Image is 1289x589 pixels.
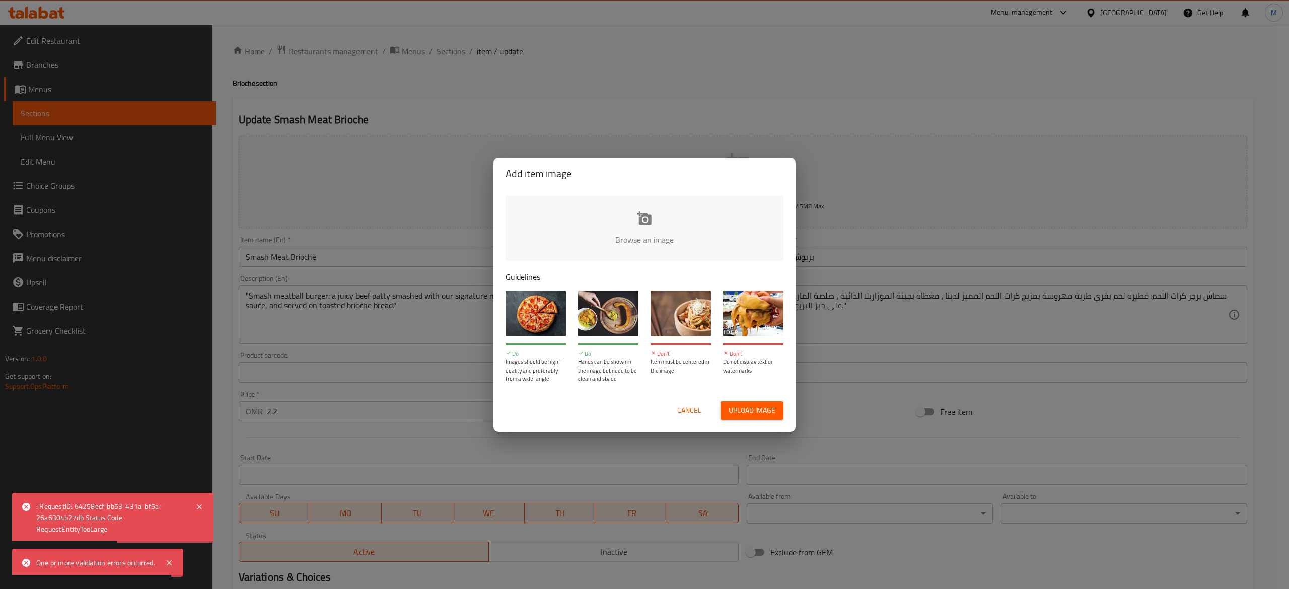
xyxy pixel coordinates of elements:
p: Item must be centered in the image [651,358,711,375]
div: : RequestID: 64258ecf-bb53-431a-bf5a-26a6304b27db Status Code RequestEntityTooLarge [36,501,185,535]
button: Upload image [721,401,783,420]
img: guide-img-2@3x.jpg [578,291,638,336]
p: Do not display text or watermarks [723,358,783,375]
span: Cancel [677,404,701,417]
button: Cancel [673,401,705,420]
p: Do [506,350,566,358]
p: Don't [723,350,783,358]
p: Images should be high-quality and preferably from a wide-angle [506,358,566,383]
p: Do [578,350,638,358]
p: Guidelines [506,271,783,283]
span: Upload image [729,404,775,417]
p: Don't [651,350,711,358]
div: One or more validation errors occurred. [36,557,155,568]
img: guide-img-4@3x.jpg [723,291,783,336]
h2: Add item image [506,166,783,182]
img: guide-img-3@3x.jpg [651,291,711,336]
img: guide-img-1@3x.jpg [506,291,566,336]
p: Hands can be shown in the image but need to be clean and styled [578,358,638,383]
